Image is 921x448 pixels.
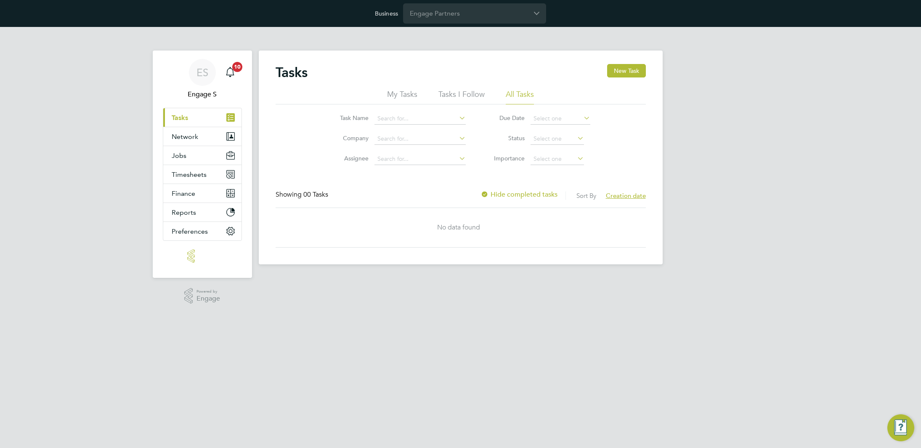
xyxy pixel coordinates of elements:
a: 10 [222,59,239,86]
label: Due Date [487,114,525,122]
button: Timesheets [163,165,242,184]
button: Reports [163,203,242,221]
input: Select one [531,133,584,145]
span: Finance [172,189,195,197]
button: Finance [163,184,242,203]
label: Importance [487,155,525,162]
img: engage-logo-retina.png [187,249,218,263]
nav: Main navigation [153,51,252,278]
label: Task Name [331,114,369,122]
input: Search for... [374,153,466,165]
span: Preferences [172,227,208,235]
span: Reports [172,208,196,216]
span: ES [196,67,208,78]
a: Go to home page [163,249,242,263]
span: Tasks [172,114,188,122]
div: Showing [276,190,330,199]
span: 00 Tasks [303,190,328,199]
input: Search for... [374,133,466,145]
li: All Tasks [506,89,534,104]
button: Jobs [163,146,242,165]
label: Assignee [331,155,369,162]
div: No data found [276,223,642,232]
span: Jobs [172,152,186,160]
span: Powered by [196,288,220,295]
li: Tasks I Follow [438,89,485,104]
button: Preferences [163,222,242,240]
a: Powered byEngage [184,288,220,304]
label: Hide completed tasks [480,190,557,199]
li: My Tasks [387,89,417,104]
label: Business [375,10,398,17]
label: Company [331,134,369,142]
input: Search for... [374,113,466,125]
button: Engage Resource Center [887,414,914,441]
span: Creation date [606,192,646,200]
label: Sort By [576,192,596,200]
span: Engage [196,295,220,302]
input: Select one [531,113,590,125]
span: 10 [232,62,242,72]
button: Network [163,127,242,146]
span: Engage S [163,89,242,99]
a: ESEngage S [163,59,242,99]
h2: Tasks [276,64,308,81]
input: Select one [531,153,584,165]
span: Network [172,133,198,141]
label: Status [487,134,525,142]
a: Tasks [163,108,242,127]
button: New Task [607,64,646,77]
span: Timesheets [172,171,207,179]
